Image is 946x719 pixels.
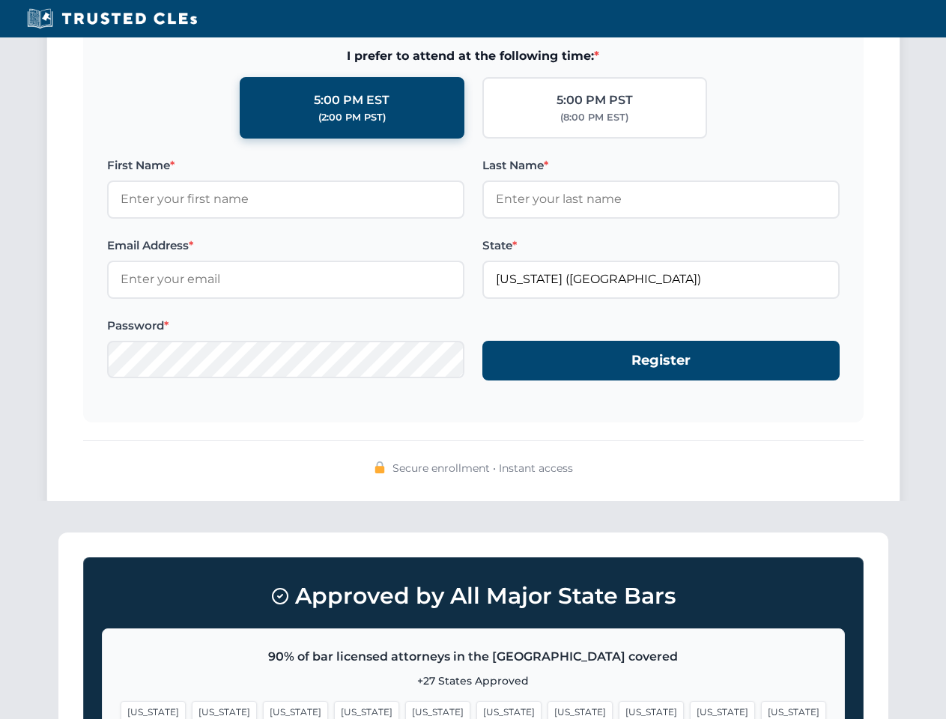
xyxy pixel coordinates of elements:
[107,317,464,335] label: Password
[102,576,845,616] h3: Approved by All Major State Bars
[121,673,826,689] p: +27 States Approved
[107,46,840,66] span: I prefer to attend at the following time:
[482,180,840,218] input: Enter your last name
[22,7,201,30] img: Trusted CLEs
[107,180,464,218] input: Enter your first name
[482,157,840,175] label: Last Name
[392,460,573,476] span: Secure enrollment • Instant access
[482,261,840,298] input: Florida (FL)
[107,237,464,255] label: Email Address
[560,110,628,125] div: (8:00 PM EST)
[107,261,464,298] input: Enter your email
[314,91,389,110] div: 5:00 PM EST
[318,110,386,125] div: (2:00 PM PST)
[482,237,840,255] label: State
[374,461,386,473] img: 🔒
[121,647,826,667] p: 90% of bar licensed attorneys in the [GEOGRAPHIC_DATA] covered
[557,91,633,110] div: 5:00 PM PST
[482,341,840,380] button: Register
[107,157,464,175] label: First Name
